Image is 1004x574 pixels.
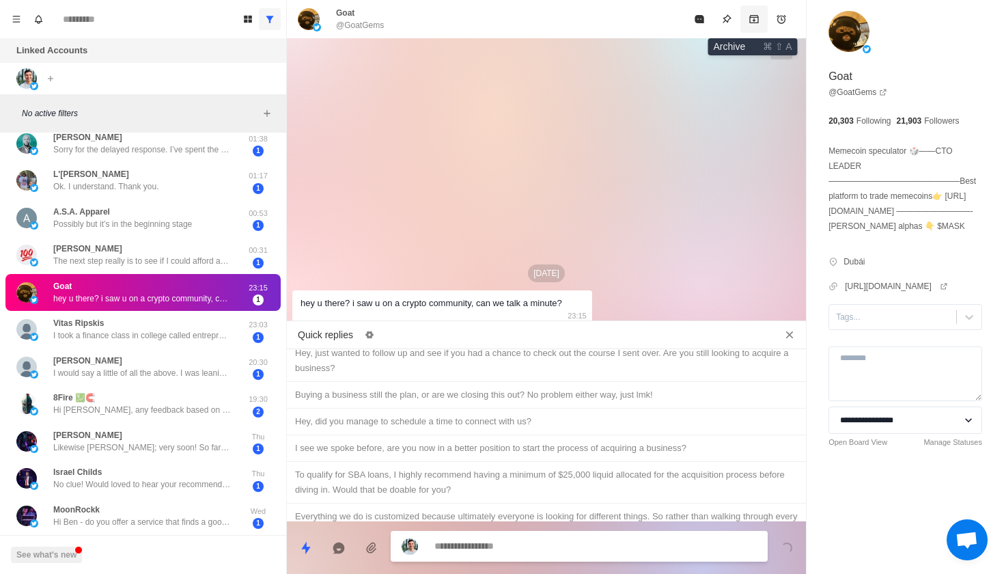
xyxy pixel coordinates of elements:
p: Hi Ben - do you offer a service that finds a good business to buy ? And as an investor, would jus... [53,516,231,528]
button: Add media [358,534,385,562]
button: Close quick replies [779,324,800,346]
span: 2 [253,407,264,418]
button: Mark as read [686,5,713,33]
img: picture [16,68,37,89]
span: 1 [253,146,264,156]
p: L'[PERSON_NAME] [53,168,129,180]
button: Show all conversations [259,8,281,30]
img: picture [30,296,38,304]
p: [DATE] [528,264,565,282]
span: 1 [253,258,264,269]
img: picture [16,319,37,340]
p: 01:17 [241,170,275,182]
p: Ok. I understand. Thank you. [53,180,159,193]
img: picture [30,184,38,192]
span: 1 [253,481,264,492]
button: Quick replies [292,534,320,562]
p: [PERSON_NAME] [53,429,122,441]
p: [PERSON_NAME] [53,355,122,367]
p: Israel Childs [53,466,102,478]
div: I see we spoke before, are you now in a better position to start the process of acquiring a busin... [295,441,798,456]
p: Sorry for the delayed response. I’ve spent the last year researching and falling in love with thi... [53,143,231,156]
span: 1 [253,295,264,305]
img: picture [30,407,38,415]
p: No clue! Would loved to hear your recommendations? [53,478,231,491]
img: picture [298,8,320,30]
button: Archive [740,5,768,33]
img: picture [30,445,38,453]
div: To qualify for SBA loans, I highly recommend having a minimum of $25,000 liquid allocated for the... [295,467,798,497]
button: Send message [773,534,800,562]
p: No active filters [22,107,259,120]
img: picture [828,11,869,52]
p: Goat [336,7,354,19]
p: The next step really is to see if I could afford and what type of loan. I’ve seen your post many ... [53,255,231,267]
p: @GoatGems [336,19,384,31]
p: Thu [241,431,275,443]
p: 23:03 [241,319,275,331]
p: Dubái [843,256,865,268]
img: picture [16,282,37,303]
div: hey u there? i saw u on a crypto community, can we talk a minute? [301,296,562,311]
p: 23:15 [568,308,587,323]
img: picture [30,333,38,341]
button: Add reminder [768,5,795,33]
button: Add filters [259,105,275,122]
img: picture [30,370,38,379]
p: I would say a little of all the above. I was leaning more towards a power washing business houses... [53,367,231,379]
a: Manage Statuses [923,437,982,448]
img: picture [30,258,38,266]
span: 1 [253,332,264,343]
span: 1 [253,183,264,194]
img: picture [30,482,38,490]
img: picture [16,208,37,228]
a: @GoatGems [828,86,887,98]
p: 8Fire 💹🧲 [53,392,96,404]
p: 00:53 [241,208,275,219]
img: picture [16,468,37,489]
p: MoonRockk [53,504,100,516]
p: 23:15 [241,282,275,294]
p: I took a finance class in college called entrepreneurial finance. It was about buying businesses.... [53,329,231,342]
img: picture [30,221,38,230]
span: 1 [253,369,264,380]
p: Thu [241,468,275,480]
div: Hey, did you manage to schedule a time to connect with us? [295,414,798,429]
span: 1 [253,518,264,529]
button: Reply with AI [325,534,352,562]
img: picture [16,357,37,377]
img: picture [16,170,37,191]
img: picture [16,431,37,452]
button: Add account [42,70,59,87]
img: picture [16,394,37,414]
img: picture [313,23,321,31]
p: Wed [241,506,275,517]
span: 1 [253,220,264,231]
p: [PERSON_NAME] [53,131,122,143]
p: A.S.A. Apparel [53,206,110,218]
p: Quick replies [298,328,353,342]
p: hey u there? i saw u on a crypto community, can we talk a minute? [53,292,231,305]
img: picture [30,82,38,90]
p: 20,303 [828,115,854,127]
div: Open chat [947,519,988,560]
a: Open Board View [828,437,887,448]
img: picture [30,147,38,155]
img: picture [863,45,871,53]
div: Everything we do is customized because ultimately everyone is looking for different things. So ra... [295,509,798,554]
p: Following [856,115,891,127]
p: Hi [PERSON_NAME], any feedback based on what I said. Thanks [53,404,231,416]
p: 21,903 [897,115,922,127]
p: [PERSON_NAME] [53,243,122,255]
img: picture [16,133,37,154]
p: Goat [828,68,852,85]
p: Linked Accounts [16,44,87,57]
p: Likewise [PERSON_NAME]; very soon! So far all is good and digging into the material and meeting p... [53,441,231,454]
p: Possibly but it’s in the beginning stage [53,218,192,230]
button: See what's new [11,547,82,563]
img: picture [16,245,37,265]
div: Buying a business still the plan, or are we closing this out? No problem either way, just lmk! [295,387,798,402]
p: 20:30 [241,357,275,368]
p: 19:30 [241,394,275,405]
a: [URL][DOMAIN_NAME] [845,280,948,292]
